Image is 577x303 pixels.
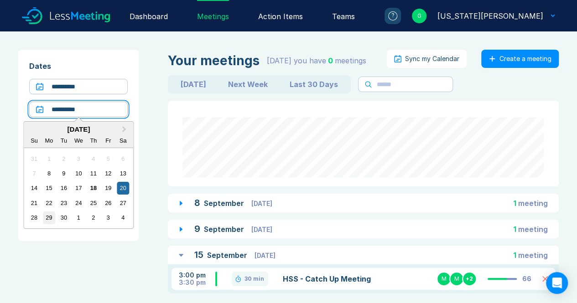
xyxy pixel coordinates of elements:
[251,226,272,233] span: [DATE]
[462,272,477,286] div: + 2
[43,182,55,194] div: Choose Monday, September 15th, 2025
[437,272,451,286] div: M
[24,125,133,133] h2: [DATE]
[27,151,130,225] div: Month September, 2025
[57,182,70,194] div: Choose Tuesday, September 16th, 2025
[87,167,99,180] div: Choose Thursday, September 11th, 2025
[73,167,85,180] div: Choose Wednesday, September 10th, 2025
[87,153,99,165] div: Not available Thursday, September 4th, 2025
[23,121,134,229] div: Choose Date
[117,197,129,209] div: Choose Saturday, September 27th, 2025
[513,225,516,234] span: 1
[217,77,279,92] button: Next Week
[194,223,200,234] span: 9
[28,134,40,147] div: Sunday
[28,211,40,224] div: Choose Sunday, September 28th, 2025
[87,134,99,147] div: Thursday
[57,167,70,180] div: Choose Tuesday, September 9th, 2025
[43,197,55,209] div: Choose Monday, September 22nd, 2025
[267,55,366,66] div: [DATE] you have meeting s
[117,153,129,165] div: Not available Saturday, September 6th, 2025
[118,123,132,137] button: Next Month
[117,167,129,180] div: Choose Saturday, September 13th, 2025
[513,199,516,208] span: 1
[499,55,551,62] div: Create a meeting
[73,211,85,224] div: Choose Wednesday, October 1st, 2025
[518,199,548,208] span: meeting
[179,279,215,286] div: 3:30 pm
[204,225,246,234] span: September
[87,182,99,194] div: Choose Thursday, September 18th, 2025
[244,275,264,282] div: 30 min
[194,197,200,208] span: 8
[522,275,531,282] div: 66
[57,211,70,224] div: Choose Tuesday, September 30th, 2025
[387,50,467,68] button: Sync my Calendar
[117,182,129,194] div: Choose Saturday, September 20th, 2025
[73,197,85,209] div: Choose Wednesday, September 24th, 2025
[117,134,129,147] div: Saturday
[513,251,516,260] span: 1
[43,134,55,147] div: Monday
[102,134,114,147] div: Friday
[279,77,349,92] button: Last 30 Days
[207,251,249,260] span: September
[87,197,99,209] div: Choose Thursday, September 25th, 2025
[28,167,40,180] div: Not available Sunday, September 7th, 2025
[412,9,426,23] div: G
[449,272,464,286] div: M
[542,276,548,282] button: Delete
[204,199,246,208] span: September
[117,211,129,224] div: Choose Saturday, October 4th, 2025
[73,153,85,165] div: Not available Wednesday, September 3rd, 2025
[168,53,260,68] div: Your meetings
[328,56,333,65] span: 0
[194,249,203,260] span: 15
[374,8,401,24] a: ?
[28,153,40,165] div: Not available Sunday, August 31st, 2025
[87,211,99,224] div: Choose Thursday, October 2nd, 2025
[518,225,548,234] span: meeting
[546,272,568,294] div: Open Intercom Messenger
[43,153,55,165] div: Not available Monday, September 1st, 2025
[102,153,114,165] div: Not available Friday, September 5th, 2025
[283,273,406,284] a: HSS - Catch Up Meeting
[102,182,114,194] div: Choose Friday, September 19th, 2025
[518,251,548,260] span: meeting
[43,211,55,224] div: Choose Monday, September 29th, 2025
[57,197,70,209] div: Choose Tuesday, September 23rd, 2025
[28,197,40,209] div: Choose Sunday, September 21st, 2025
[481,50,559,68] button: Create a meeting
[29,61,128,72] div: Dates
[73,134,85,147] div: Wednesday
[102,197,114,209] div: Choose Friday, September 26th, 2025
[102,211,114,224] div: Choose Friday, October 3rd, 2025
[57,153,70,165] div: Not available Tuesday, September 2nd, 2025
[73,182,85,194] div: Choose Wednesday, September 17th, 2025
[255,252,276,259] span: [DATE]
[179,272,215,279] div: 3:00 pm
[437,10,543,21] div: Georgia Kellie
[57,134,70,147] div: Tuesday
[405,55,459,62] div: Sync my Calendar
[43,167,55,180] div: Choose Monday, September 8th, 2025
[388,11,397,21] div: ?
[170,77,217,92] button: [DATE]
[28,182,40,194] div: Choose Sunday, September 14th, 2025
[251,200,272,207] span: [DATE]
[102,167,114,180] div: Choose Friday, September 12th, 2025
